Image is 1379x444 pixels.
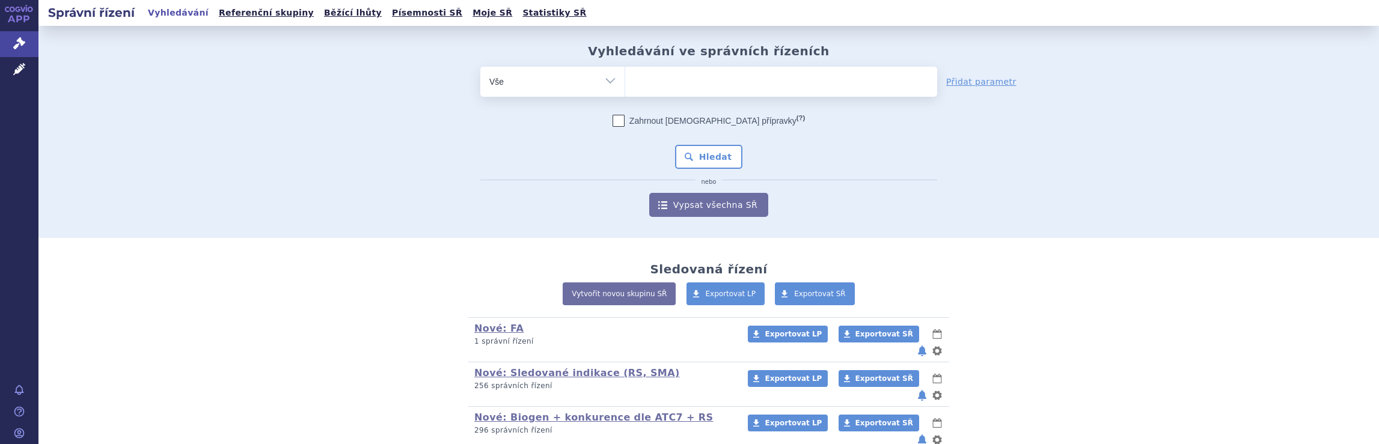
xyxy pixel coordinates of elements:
span: Exportovat SŘ [855,374,913,383]
abbr: (?) [797,114,805,122]
span: Exportovat SŘ [855,419,913,427]
a: Nové: Biogen + konkurence dle ATC7 + RS [474,412,714,423]
a: Přidat parametr [946,76,1017,88]
label: Zahrnout [DEMOGRAPHIC_DATA] přípravky [613,115,805,127]
a: Běžící lhůty [320,5,385,21]
span: Exportovat SŘ [855,330,913,338]
span: Exportovat SŘ [794,290,846,298]
button: notifikace [916,344,928,358]
h2: Vyhledávání ve správních řízeních [588,44,830,58]
button: nastavení [931,388,943,403]
button: lhůty [931,416,943,430]
a: Exportovat LP [686,282,765,305]
a: Exportovat LP [748,326,828,342]
p: 296 správních řízení [474,425,732,436]
p: 256 správních řízení [474,381,732,391]
a: Exportovat SŘ [775,282,855,305]
a: Vyhledávání [144,5,212,21]
a: Exportovat SŘ [839,415,919,431]
i: nebo [696,178,723,186]
a: Exportovat LP [748,370,828,387]
a: Statistiky SŘ [519,5,590,21]
button: lhůty [931,327,943,341]
span: Exportovat LP [706,290,756,298]
span: Exportovat LP [765,419,822,427]
button: nastavení [931,344,943,358]
h2: Sledovaná řízení [650,262,767,276]
a: Písemnosti SŘ [388,5,466,21]
button: Hledat [675,145,743,169]
span: Exportovat LP [765,330,822,338]
h2: Správní řízení [38,4,144,21]
button: notifikace [916,388,928,403]
a: Exportovat SŘ [839,370,919,387]
a: Referenční skupiny [215,5,317,21]
a: Exportovat LP [748,415,828,431]
a: Exportovat SŘ [839,326,919,342]
span: Exportovat LP [765,374,822,383]
p: 1 správní řízení [474,336,732,347]
a: Nové: Sledované indikace (RS, SMA) [474,367,680,379]
a: Nové: FA [474,323,524,334]
a: Vypsat všechna SŘ [649,193,768,217]
a: Vytvořit novou skupinu SŘ [563,282,676,305]
a: Moje SŘ [469,5,516,21]
button: lhůty [931,371,943,386]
